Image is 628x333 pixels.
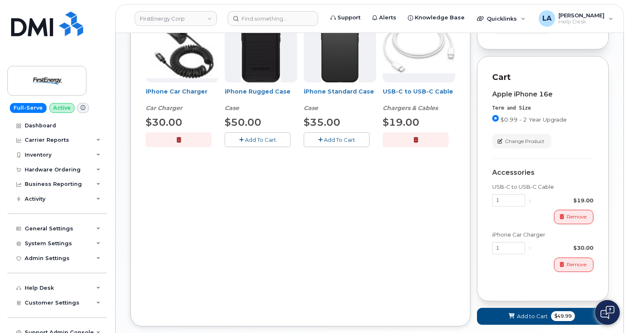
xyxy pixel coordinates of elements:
[505,138,544,145] span: Change Product
[554,258,593,272] button: Remove
[324,136,355,143] span: Add To Cart
[492,169,593,176] div: Accessories
[337,14,361,22] span: Support
[551,311,575,321] span: $49.99
[146,14,218,78] img: iphonesecg.jpg
[146,104,182,112] em: Car Charger
[492,105,593,112] div: Term and Size
[525,244,535,252] div: x
[542,14,551,23] span: LA
[225,87,297,112] div: iPhone Rugged Case
[600,306,614,319] img: Open chat
[225,104,239,112] em: Case
[225,88,291,95] a: iPhone Rugged Case
[383,19,455,73] img: USB-C.jpg
[245,136,276,143] span: Add To Cart
[304,87,376,112] div: iPhone Standard Case
[492,71,593,83] p: Cart
[492,183,593,191] div: USB-C to USB-C Cable
[567,213,586,220] span: Remove
[558,19,605,25] span: Help Desk
[325,9,366,26] a: Support
[146,116,182,128] span: $30.00
[225,116,261,128] span: $50.00
[567,261,586,268] span: Remove
[304,132,370,147] button: Add To Cart
[535,197,593,204] div: $19.00
[304,104,318,112] em: Case
[535,244,593,252] div: $30.00
[304,116,340,128] span: $35.00
[383,88,453,95] a: USB-C to USB-C Cable
[383,87,455,112] div: USB-C to USB-C Cable
[525,197,535,204] div: x
[471,10,531,27] div: Quicklinks
[558,12,605,19] span: [PERSON_NAME]
[146,88,207,95] a: iPhone Car Charger
[492,115,499,122] input: $0.99 - 2 Year Upgrade
[500,116,567,123] span: $0.99 - 2 Year Upgrade
[383,104,438,112] em: Chargers & Cables
[402,9,470,26] a: Knowledge Base
[228,11,318,26] input: Find something...
[487,15,517,22] span: Quicklinks
[477,308,609,325] button: Add to Cart $49.99
[415,14,465,22] span: Knowledge Base
[554,210,593,224] button: Remove
[517,312,548,320] span: Add to Cart
[383,116,419,128] span: $19.00
[146,87,218,112] div: iPhone Car Charger
[379,14,396,22] span: Alerts
[304,88,374,95] a: iPhone Standard Case
[135,11,217,26] a: FirstEnergy Corp
[492,134,551,148] button: Change Product
[492,91,593,98] div: Apple iPhone 16e
[366,9,402,26] a: Alerts
[533,10,619,27] div: Lanette Aparicio
[321,10,358,82] img: Symmetry.jpg
[241,10,280,82] img: Defender.jpg
[225,132,291,147] button: Add To Cart
[492,231,593,239] div: iPhone Car Charger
